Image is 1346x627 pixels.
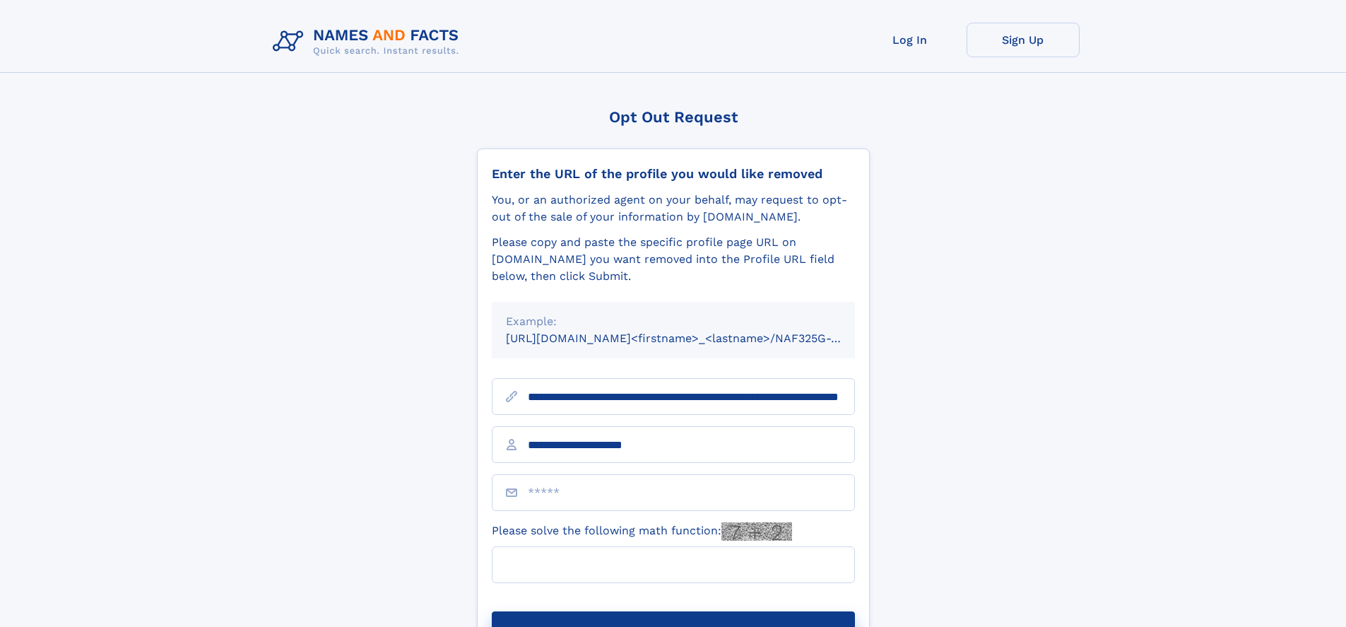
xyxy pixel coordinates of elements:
[477,108,870,126] div: Opt Out Request
[492,522,792,541] label: Please solve the following math function:
[854,23,967,57] a: Log In
[967,23,1080,57] a: Sign Up
[267,23,471,61] img: Logo Names and Facts
[492,234,855,285] div: Please copy and paste the specific profile page URL on [DOMAIN_NAME] you want removed into the Pr...
[506,313,841,330] div: Example:
[492,166,855,182] div: Enter the URL of the profile you would like removed
[492,192,855,225] div: You, or an authorized agent on your behalf, may request to opt-out of the sale of your informatio...
[506,332,882,345] small: [URL][DOMAIN_NAME]<firstname>_<lastname>/NAF325G-xxxxxxxx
